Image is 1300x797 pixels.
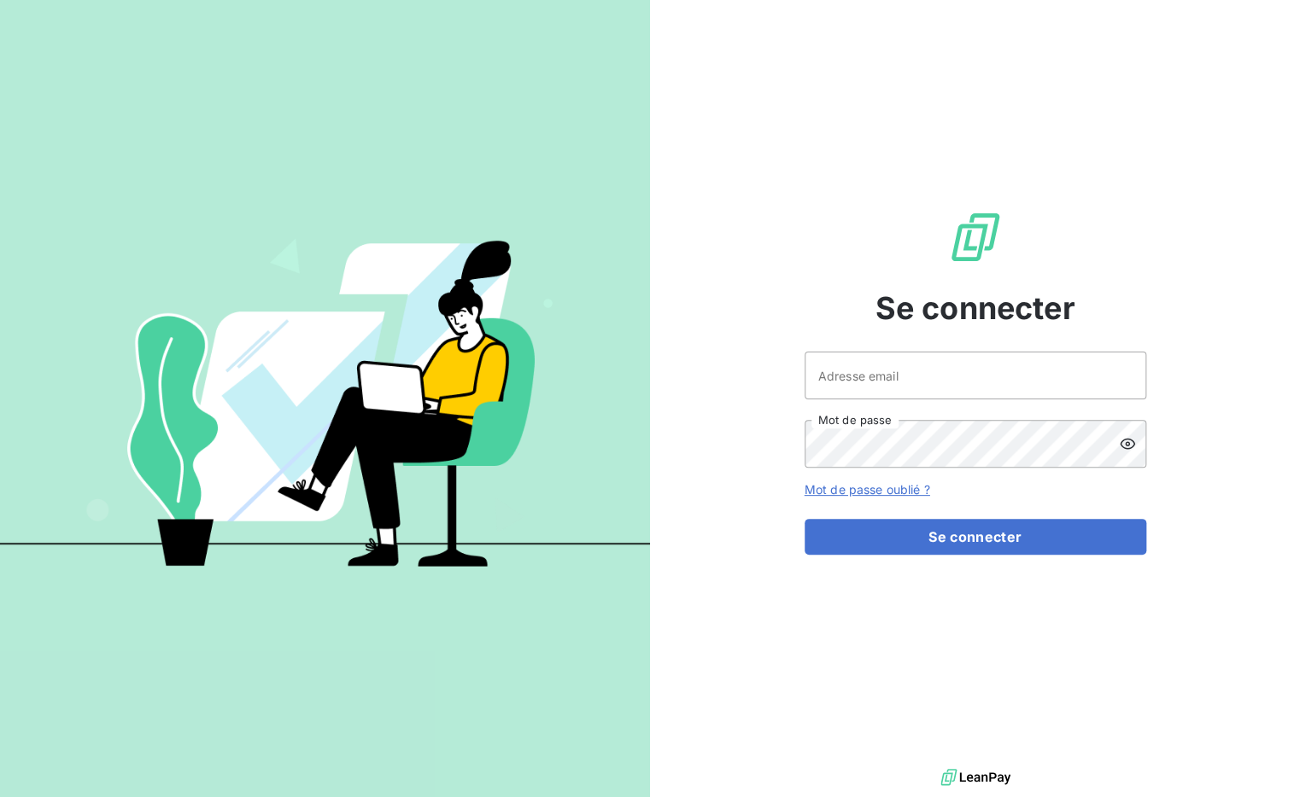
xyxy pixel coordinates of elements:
[805,352,1146,399] input: placeholder
[875,285,1075,331] span: Se connecter
[805,482,930,497] a: Mot de passe oublié ?
[940,765,1010,790] img: logo
[805,519,1146,555] button: Se connecter
[948,210,1003,265] img: Logo LeanPay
